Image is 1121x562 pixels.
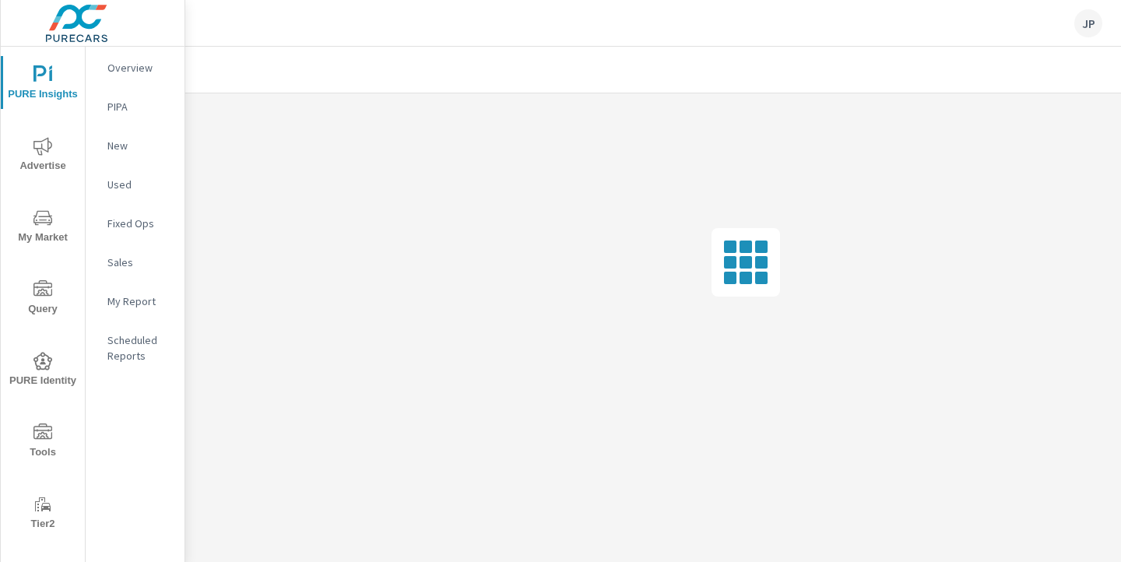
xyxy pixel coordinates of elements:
[86,251,184,274] div: Sales
[107,177,172,192] p: Used
[107,293,172,309] p: My Report
[107,332,172,364] p: Scheduled Reports
[86,173,184,196] div: Used
[86,134,184,157] div: New
[107,60,172,76] p: Overview
[86,328,184,367] div: Scheduled Reports
[5,209,80,247] span: My Market
[107,99,172,114] p: PIPA
[107,255,172,270] p: Sales
[5,137,80,175] span: Advertise
[107,138,172,153] p: New
[5,352,80,390] span: PURE Identity
[5,65,80,104] span: PURE Insights
[5,280,80,318] span: Query
[86,212,184,235] div: Fixed Ops
[107,216,172,231] p: Fixed Ops
[86,95,184,118] div: PIPA
[5,423,80,462] span: Tools
[86,290,184,313] div: My Report
[1074,9,1102,37] div: JP
[5,495,80,533] span: Tier2
[86,56,184,79] div: Overview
